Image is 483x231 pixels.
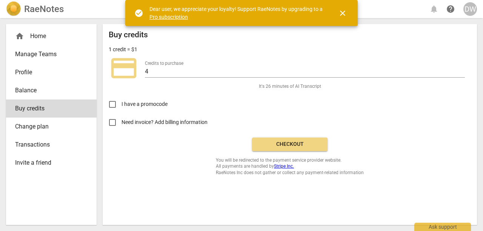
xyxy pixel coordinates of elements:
span: home [15,32,24,41]
h2: RaeNotes [24,4,64,14]
a: Balance [6,81,97,99]
span: Checkout [258,141,321,148]
img: Logo [6,2,21,17]
div: Home [15,32,82,41]
div: Home [6,27,97,45]
button: DW [463,2,477,16]
a: LogoRaeNotes [6,2,64,17]
span: Manage Teams [15,50,82,59]
span: Change plan [15,122,82,131]
span: It's 26 minutes of AI Transcript [259,83,321,90]
span: I have a promocode [122,100,168,108]
label: Credits to purchase [145,61,183,66]
a: Profile [6,63,97,81]
button: Checkout [252,138,328,151]
a: Transactions [6,136,97,154]
span: check_circle [134,9,143,18]
button: Close [334,4,352,22]
a: Help [444,2,457,16]
div: Ask support [414,223,471,231]
span: Balance [15,86,82,95]
span: Transactions [15,140,82,149]
span: close [338,9,347,18]
a: Pro subscription [149,14,188,20]
span: Buy credits [15,104,82,113]
p: 1 credit = $1 [109,46,137,54]
h2: Buy credits [109,30,148,40]
a: Buy credits [6,99,97,118]
a: Stripe Inc. [274,164,294,169]
span: You will be redirected to the payment service provider website. All payments are handled by RaeNo... [216,157,364,176]
span: credit_card [109,53,139,83]
span: Invite a friend [15,158,82,167]
a: Change plan [6,118,97,136]
span: Need invoice? Add billing information [122,118,209,126]
a: Invite a friend [6,154,97,172]
span: Profile [15,68,82,77]
span: help [446,5,455,14]
a: Manage Teams [6,45,97,63]
div: Dear user, we appreciate your loyalty! Support RaeNotes by upgrading to a [149,5,325,21]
